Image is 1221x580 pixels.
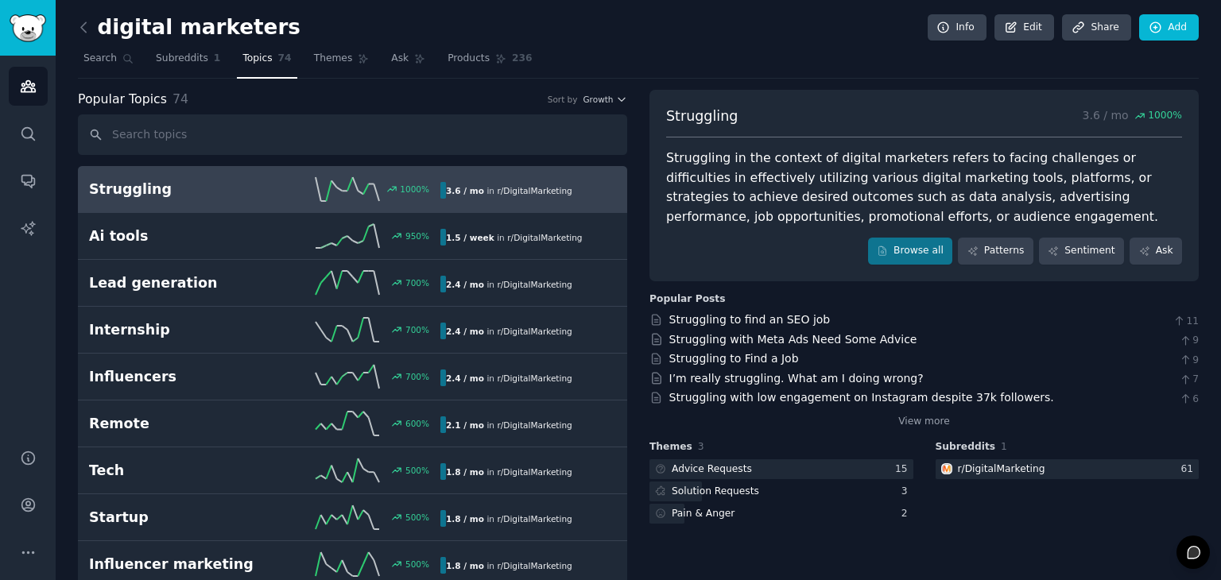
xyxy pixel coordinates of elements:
a: Struggling to Find a Job [669,352,799,365]
h2: digital marketers [78,15,300,41]
div: in [440,276,578,292]
span: 74 [278,52,292,66]
a: Sentiment [1039,238,1124,265]
div: in [440,416,578,433]
h2: Struggling [89,180,265,199]
span: Popular Topics [78,90,167,110]
a: Topics74 [237,46,297,79]
div: 950 % [405,230,429,242]
div: in [440,463,578,480]
a: Ask [386,46,431,79]
span: 6 [1179,392,1199,407]
div: in [440,369,578,386]
div: r/ DigitalMarketing [958,462,1045,477]
div: Advice Requests [672,462,752,477]
span: 74 [172,91,188,106]
span: r/ DigitalMarketing [497,420,572,430]
b: 1.8 / mo [446,561,484,570]
input: Search topics [78,114,627,155]
div: Struggling in the context of digital marketers refers to facing challenges or difficulties in eff... [666,149,1182,226]
div: 3 [901,485,913,499]
a: Pain & Anger2 [649,504,913,524]
span: r/ DigitalMarketing [497,514,572,524]
a: DigitalMarketingr/DigitalMarketing61 [936,459,1200,479]
div: 15 [895,462,913,477]
a: Search [78,46,139,79]
span: Growth [583,94,613,105]
span: Search [83,52,117,66]
b: 2.4 / mo [446,373,484,383]
b: 2.1 / mo [446,420,484,430]
h2: Remote [89,414,265,434]
h2: Internship [89,320,265,340]
h2: Lead generation [89,273,265,293]
a: Struggling with low engagement on Instagram despite 37k followers. [669,391,1054,404]
a: Ask [1130,238,1182,265]
span: r/ DigitalMarketing [497,327,572,336]
span: 3 [698,441,704,452]
div: 500 % [405,512,429,523]
span: r/ DigitalMarketing [497,280,572,289]
div: Solution Requests [672,485,759,499]
a: Share [1062,14,1130,41]
span: Themes [649,440,692,454]
a: Ai tools950%1.5 / weekin r/DigitalMarketing [78,213,627,260]
span: 11 [1173,315,1199,329]
span: 1 [214,52,221,66]
div: in [440,323,578,339]
span: Topics [242,52,272,66]
h2: Startup [89,508,265,528]
div: 700 % [405,371,429,382]
b: 2.4 / mo [446,280,484,289]
div: in [440,510,578,527]
div: 1000 % [400,184,429,195]
b: 1.8 / mo [446,514,484,524]
div: in [440,557,578,574]
p: 3.6 / mo [1083,106,1182,126]
div: 700 % [405,277,429,288]
span: r/ DigitalMarketing [497,561,572,570]
span: r/ DigitalMarketing [507,233,582,242]
span: Ask [391,52,409,66]
span: Subreddits [156,52,208,66]
img: GummySearch logo [10,14,46,42]
b: 2.4 / mo [446,327,484,336]
div: 600 % [405,418,429,429]
a: Solution Requests3 [649,481,913,501]
h2: Ai tools [89,226,265,246]
span: 9 [1179,334,1199,348]
div: Pain & Anger [672,507,735,521]
div: in [440,229,588,246]
button: Growth [583,94,627,105]
a: Products236 [442,46,537,79]
a: Influencers700%2.4 / moin r/DigitalMarketing [78,354,627,400]
div: Popular Posts [649,292,726,307]
div: Sort by [548,94,578,105]
a: Tech500%1.8 / moin r/DigitalMarketing [78,447,627,494]
img: DigitalMarketing [941,463,952,474]
span: 1000 % [1148,109,1182,123]
a: Edit [994,14,1054,41]
b: 3.6 / mo [446,186,484,195]
a: Patterns [958,238,1033,265]
a: Lead generation700%2.4 / moin r/DigitalMarketing [78,260,627,307]
span: Subreddits [936,440,996,454]
span: r/ DigitalMarketing [497,373,572,383]
span: 7 [1179,373,1199,387]
span: Struggling [666,106,738,126]
span: r/ DigitalMarketing [497,186,572,195]
b: 1.5 / week [446,233,494,242]
span: Themes [314,52,353,66]
a: Struggling with Meta Ads Need Some Advice [669,333,917,346]
span: Products [448,52,490,66]
a: Struggling1000%3.6 / moin r/DigitalMarketing [78,166,627,213]
a: Internship700%2.4 / moin r/DigitalMarketing [78,307,627,354]
a: I’m really struggling. What am I doing wrong? [669,372,924,385]
div: 500 % [405,465,429,476]
h2: Influencer marketing [89,555,265,574]
div: 700 % [405,324,429,335]
a: View more [898,415,950,429]
a: Remote600%2.1 / moin r/DigitalMarketing [78,400,627,447]
a: Struggling to find an SEO job [669,313,831,326]
a: Info [928,14,986,41]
